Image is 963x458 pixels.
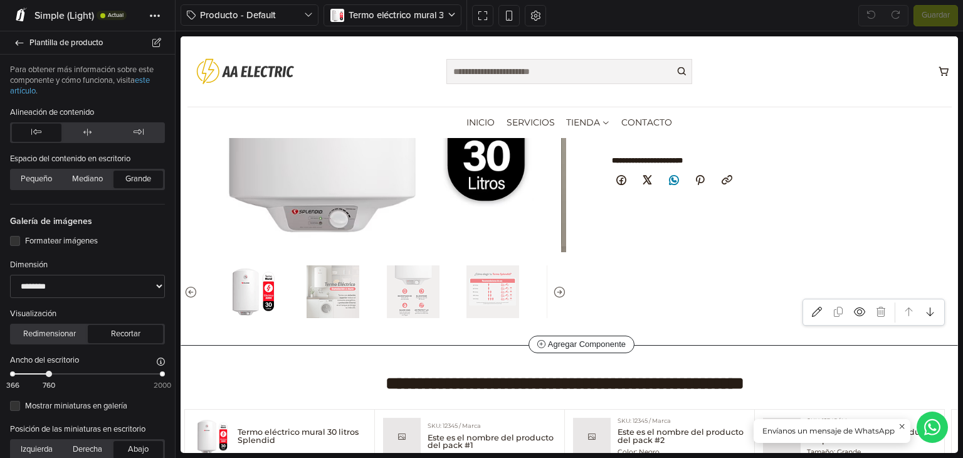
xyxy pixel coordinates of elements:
a: Editar [626,265,647,286]
label: Mostrar miniaturas en galería [25,400,165,413]
a: Este es el nombre del producto del pack #3 [626,392,755,408]
a: Contacto [441,70,492,102]
label: Posición de las miniaturas en escritorio [10,423,145,436]
label: Visualización [10,308,56,321]
img: Termo eléctrico mural 30 litros Splendid - Miniatura 1 [46,229,98,282]
img: Termo eléctrico mural 30 litros Splendid - Miniatura 3 [206,229,259,282]
button: Redimensionar [12,325,87,343]
img: Termo eléctrico mural 30 litros Splendid [13,381,50,419]
a: este artículo [10,75,150,96]
div: SKU: 12345 / Marca [437,381,566,387]
button: Mediano [63,171,113,188]
div: SKU: 12345 / Marca [626,381,755,387]
a: Ocultar [668,265,690,286]
span: 2000 [154,380,171,391]
a: Servicios [326,70,374,102]
label: Dimensión [10,259,48,272]
a: Este es el nombre del producto del pack #1 [247,398,376,413]
label: Espacio del contenido en escritorio [10,153,130,166]
button: Pequeño [12,171,62,188]
div: Envíanos un mensaje de WhatsApp [573,383,730,407]
button: Producto - Default [181,4,318,26]
div: Color: Negro [437,413,566,420]
label: Formatear imágenes [25,235,165,248]
img: Termo eléctrico mural 30 litros Splendid - Miniatura 2 [126,229,179,282]
span: Guardar [922,9,950,22]
label: Alineación de contenido [10,107,94,119]
button: Guardar [913,5,958,26]
button: Next slide [367,229,386,282]
div: 1 / 6 [32,229,112,282]
span: Agregar Componente [357,303,445,312]
a: Inicio [286,70,314,102]
span: 366 [6,380,19,391]
a: Mover hacia abajo [739,265,760,286]
span: Simple (Light) [34,9,94,22]
span: Actual [108,13,124,18]
div: 4 / 6 [273,229,353,282]
button: Buscar [490,23,512,48]
button: Carro [755,26,771,43]
div: 5 / 6 [352,229,433,282]
span: Plantilla de producto [29,34,160,51]
span: Galería de imágenes [10,204,165,228]
div: Tamaño: Grande [626,413,755,420]
p: Para obtener más información sobre este componente y cómo funciona, visita . [10,65,165,97]
img: Termo eléctrico mural 30 litros Splendid - Miniatura 4 [286,229,339,282]
span: 760 [43,380,55,391]
div: 2 / 6 [112,229,192,282]
div: Termo eléctrico mural 30 litros Splendid [57,392,186,408]
button: Agregar Componente [348,299,454,317]
a: Tienda [386,70,429,102]
div: SKU: 12345 / Marca [247,386,376,392]
button: Grande [113,171,164,188]
button: Recortar [88,325,163,343]
button: Previous slide [4,229,23,282]
img: AA Electric [7,13,123,57]
span: Producto - Default [200,8,304,23]
div: 3 / 6 [192,229,273,282]
label: Ancho del escritorio [10,354,79,367]
a: Este es el nombre del producto del pack #2 [437,392,566,408]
